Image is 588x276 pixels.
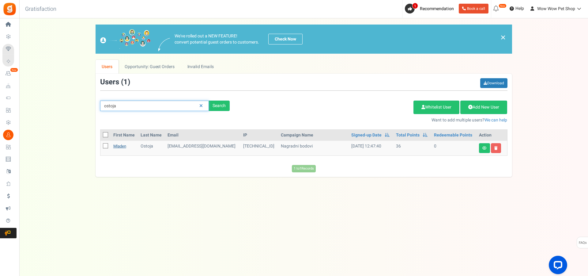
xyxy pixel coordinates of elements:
td: Nagradni bodovi [278,141,349,155]
p: Want to add multiple users? [239,117,507,123]
th: IP [241,130,278,141]
a: Opportunity: Guest Orders [119,60,181,74]
img: images [100,29,151,49]
td: Ostoja [138,141,165,155]
a: New [2,68,17,79]
a: Total Points [396,132,420,138]
p: We've rolled out a NEW FEATURE! convert potential guest orders to customers. [175,33,259,45]
i: View details [482,146,487,150]
span: 1 [412,3,418,9]
span: Help [514,6,524,12]
a: Redeemable Points [434,132,472,138]
th: Action [477,130,507,141]
input: Search by email or name [100,101,209,111]
a: Help [507,4,526,13]
a: Add New User [460,101,507,114]
a: × [500,34,506,41]
h3: Gratisfaction [18,3,63,15]
th: Email [165,130,241,141]
th: Last Name [138,130,165,141]
img: Gratisfaction [3,2,17,16]
td: [EMAIL_ADDRESS][DOMAIN_NAME] [165,141,241,155]
a: Check Now [268,34,303,44]
span: Recommendation [420,6,454,12]
th: Campaign Name [278,130,349,141]
em: New [499,4,507,8]
a: Invalid Emails [181,60,220,74]
span: 1 [123,77,128,87]
td: [TECHNICAL_ID] [241,141,278,155]
a: Whitelist User [413,101,459,114]
a: Download [480,78,507,88]
td: 0 [432,141,476,155]
a: Mladen [113,143,126,149]
td: 36 [394,141,432,155]
a: 1 Recommendation [405,4,456,13]
a: Reset [196,101,206,111]
a: Book a call [459,4,488,13]
span: Wow Wow Pet Shop [537,6,575,12]
i: Delete user [494,146,498,150]
img: images [158,38,170,51]
h3: Users ( ) [100,78,130,86]
td: [DATE] 12:47:40 [349,141,394,155]
th: First Name [111,130,138,141]
span: FAQs [579,237,587,249]
em: New [10,68,18,72]
a: Signed-up Date [351,132,382,138]
a: We can help [484,117,507,123]
div: Search [209,101,230,111]
a: Users [96,60,119,74]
